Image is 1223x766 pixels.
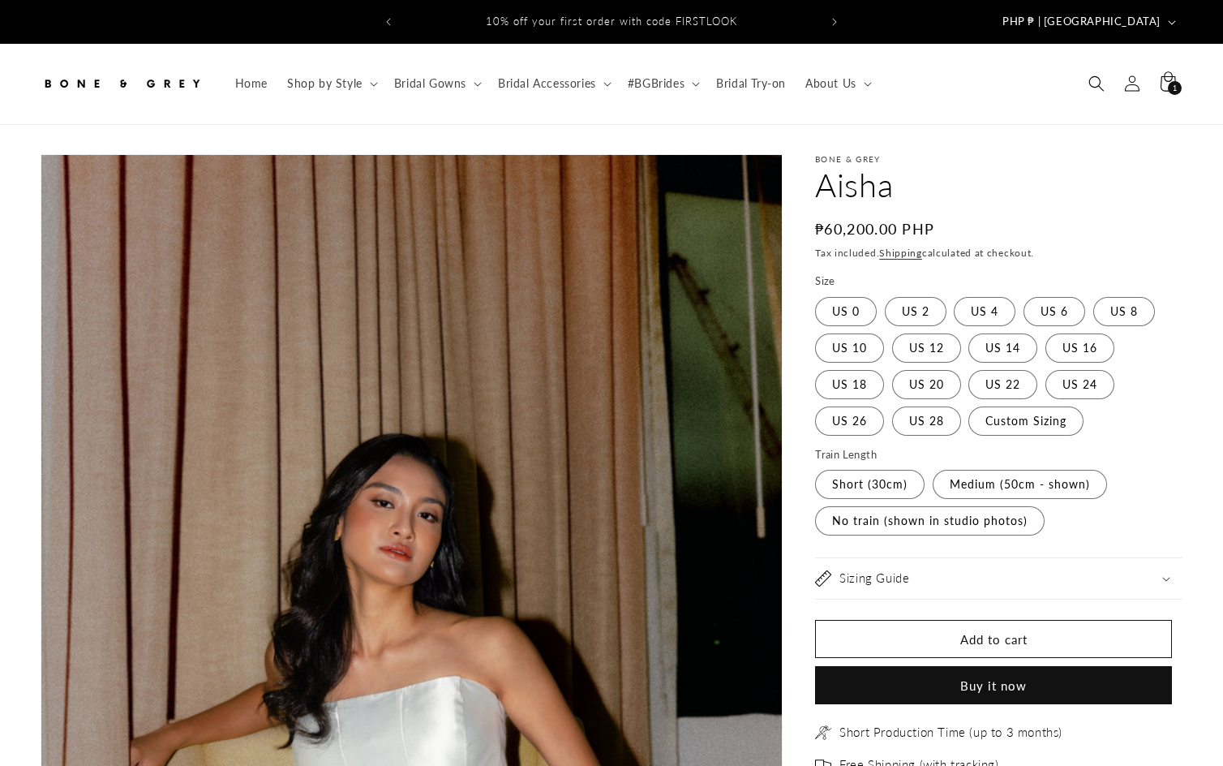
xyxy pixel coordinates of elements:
label: Custom Sizing [968,407,1084,436]
label: US 20 [892,370,961,399]
label: US 28 [892,407,961,436]
label: US 8 [1093,297,1155,326]
button: Buy it now [815,666,1172,704]
summary: Sizing Guide [815,558,1182,599]
a: Shipping [879,247,922,259]
span: Bridal Try-on [716,76,786,91]
label: US 16 [1045,334,1114,363]
img: needle.png [815,725,831,741]
span: 1 [1173,81,1178,95]
label: Medium (50cm - shown) [933,470,1107,499]
a: Bridal Try-on [706,67,796,101]
button: Previous announcement [371,6,406,37]
label: US 24 [1045,370,1114,399]
label: US 14 [968,334,1037,363]
summary: Bridal Accessories [488,67,618,101]
summary: Search [1079,66,1114,101]
span: About Us [805,76,856,91]
label: US 4 [954,297,1015,326]
span: Home [235,76,268,91]
span: ₱60,200.00 PHP [815,218,934,240]
p: Bone & Grey [815,154,1182,164]
label: US 26 [815,407,884,436]
span: Bridal Accessories [498,76,596,91]
h2: Sizing Guide [839,570,909,587]
summary: Shop by Style [277,67,384,101]
label: US 10 [815,334,884,363]
label: US 22 [968,370,1037,399]
h1: Aisha [815,164,1182,206]
label: US 2 [885,297,946,326]
span: 10% off your first order with code FIRSTLOOK [486,15,737,28]
span: Short Production Time (up to 3 months) [839,725,1062,741]
img: Bone and Grey Bridal [41,66,203,101]
a: Home [225,67,277,101]
label: Short (30cm) [815,470,925,499]
legend: Size [815,273,837,290]
label: No train (shown in studio photos) [815,506,1045,536]
span: PHP ₱ | [GEOGRAPHIC_DATA] [1002,14,1161,30]
span: #BGBrides [628,76,684,91]
summary: #BGBrides [618,67,706,101]
label: US 0 [815,297,877,326]
label: US 18 [815,370,884,399]
span: Shop by Style [287,76,363,91]
summary: Bridal Gowns [384,67,488,101]
legend: Train Length [815,447,878,463]
span: Bridal Gowns [394,76,466,91]
button: Next announcement [817,6,852,37]
div: Tax included. calculated at checkout. [815,245,1182,261]
label: US 12 [892,334,961,363]
summary: About Us [796,67,878,101]
button: PHP ₱ | [GEOGRAPHIC_DATA] [993,6,1182,37]
a: Bone and Grey Bridal [35,60,209,108]
label: US 6 [1023,297,1085,326]
button: Add to cart [815,620,1172,658]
